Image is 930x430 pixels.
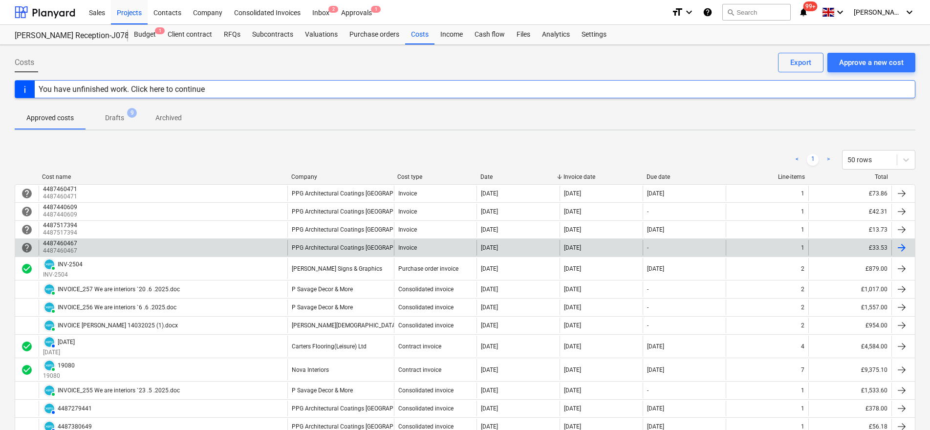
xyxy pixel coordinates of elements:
[791,154,803,166] a: Previous page
[218,25,246,44] a: RFQs
[43,402,56,415] div: Invoice has been synced with Xero and its status is currently AUTHORISED
[647,226,664,233] div: [DATE]
[481,366,498,373] div: [DATE]
[43,271,83,279] p: INV-2504
[292,190,422,197] div: PPG Architectural Coatings [GEOGRAPHIC_DATA]
[43,336,56,348] div: Invoice has been synced with Xero and its status is currently AUTHORISED
[43,359,56,372] div: Invoice has been synced with Xero and its status is currently PAID
[481,190,498,197] div: [DATE]
[292,286,353,293] div: P Savage Decor & More
[155,27,165,34] span: 1
[26,113,74,123] p: Approved costs
[647,387,649,394] div: -
[291,173,390,180] div: Company
[43,204,77,211] div: 4487440609
[481,387,498,394] div: [DATE]
[15,57,34,68] span: Costs
[398,387,454,394] div: Consolidated invoice
[801,304,804,311] div: 2
[808,300,891,315] div: £1,557.00
[43,348,75,357] p: [DATE]
[564,190,581,197] div: [DATE]
[854,8,903,16] span: [PERSON_NAME]
[44,302,54,312] img: xero.svg
[21,341,33,352] div: Invoice was approved
[21,242,33,254] span: help
[292,322,425,329] div: [PERSON_NAME][DEMOGRAPHIC_DATA] Decorator
[469,25,511,44] a: Cash flow
[43,372,75,380] p: 19080
[21,263,33,275] span: check_circle
[683,6,695,18] i: keyboard_arrow_down
[398,265,458,272] div: Purchase order invoice
[44,337,54,347] img: xero.svg
[44,321,54,330] img: xero.svg
[564,208,581,215] div: [DATE]
[778,53,823,72] button: Export
[21,224,33,236] span: help
[127,108,137,118] span: 9
[43,384,56,397] div: Invoice has been synced with Xero and its status is currently PAID
[58,339,75,345] div: [DATE]
[292,226,422,233] div: PPG Architectural Coatings [GEOGRAPHIC_DATA]
[58,405,92,412] div: 4487279441
[647,190,664,197] div: [DATE]
[801,343,804,350] div: 4
[42,173,283,180] div: Cost name
[58,286,180,293] div: INVOICE_257 We are interiors `20 .6 .2025.doc
[43,193,79,201] p: 4487460471
[647,286,649,293] div: -
[405,25,434,44] a: Costs
[881,383,930,430] div: Chat Widget
[564,423,581,430] div: [DATE]
[397,173,473,180] div: Cost type
[730,173,805,180] div: Line-items
[44,386,54,395] img: xero.svg
[292,387,353,394] div: P Savage Decor & More
[801,387,804,394] div: 1
[398,226,417,233] div: Invoice
[21,224,33,236] div: Invoice is waiting for an approval
[398,244,417,251] div: Invoice
[398,208,417,215] div: Invoice
[299,25,344,44] a: Valuations
[43,211,79,219] p: 4487440609
[21,263,33,275] div: Invoice was approved
[162,25,218,44] a: Client contract
[801,265,804,272] div: 2
[801,286,804,293] div: 2
[481,405,498,412] div: [DATE]
[564,366,581,373] div: [DATE]
[246,25,299,44] div: Subcontracts
[155,113,182,123] p: Archived
[434,25,469,44] div: Income
[292,265,382,272] div: [PERSON_NAME] Signs & Graphics
[481,265,498,272] div: [DATE]
[564,265,581,272] div: [DATE]
[904,6,915,18] i: keyboard_arrow_down
[481,286,498,293] div: [DATE]
[480,173,556,180] div: Date
[43,247,79,255] p: 4487460467
[58,387,180,394] div: INVOICE_255 We are interiors `23 .5 .2025.doc
[44,361,54,370] img: xero.svg
[292,208,422,215] div: PPG Architectural Coatings [GEOGRAPHIC_DATA]
[801,208,804,215] div: 1
[292,423,422,430] div: PPG Architectural Coatings [GEOGRAPHIC_DATA]
[292,244,422,251] div: PPG Architectural Coatings [GEOGRAPHIC_DATA]
[808,240,891,256] div: £33.53
[576,25,612,44] a: Settings
[807,154,819,166] a: Page 1 is your current page
[39,85,205,94] div: You have unfinished work. Click here to continue
[647,173,722,180] div: Due date
[398,423,454,430] div: Consolidated invoice
[808,383,891,398] div: £1,533.60
[790,56,811,69] div: Export
[808,401,891,416] div: £378.00
[398,304,454,311] div: Consolidated invoice
[44,404,54,413] img: xero.svg
[292,343,367,350] div: Carters Flooring(Leisure) Ltd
